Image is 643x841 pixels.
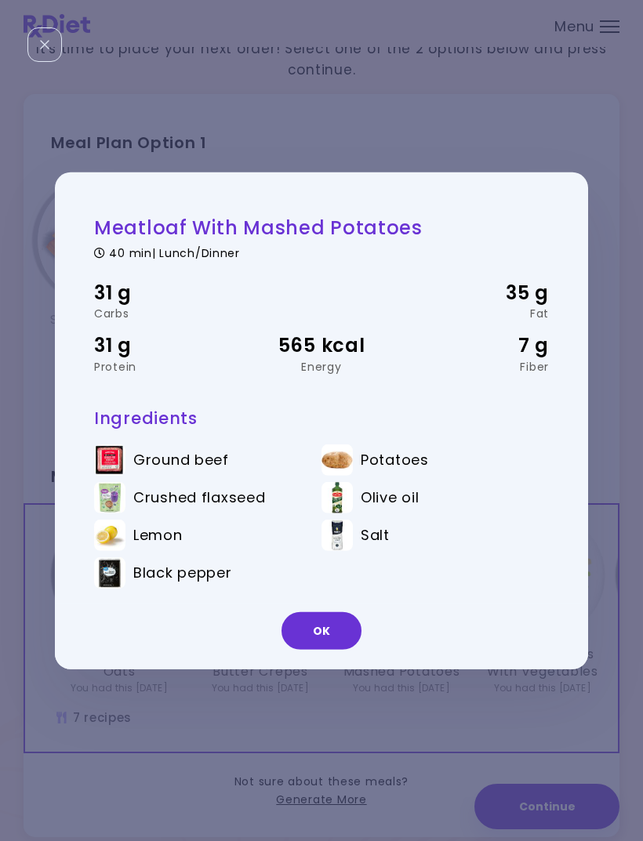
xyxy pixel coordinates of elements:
div: Fat [398,308,549,319]
div: Fiber [398,361,549,372]
span: Black pepper [133,564,232,582]
div: Close [27,27,62,62]
div: 7 g [398,331,549,361]
div: Carbs [94,308,245,319]
span: Ground beef [133,451,229,469]
div: Protein [94,361,245,372]
div: 35 g [398,278,549,308]
h2: Meatloaf With Mashed Potatoes [94,215,549,239]
h3: Ingredients [94,407,549,428]
div: Energy [245,361,397,372]
div: 40 min | Lunch/Dinner [94,244,549,259]
span: Potatoes [361,451,429,469]
span: Crushed flaxseed [133,489,266,506]
div: 565 kcal [245,331,397,361]
span: Salt [361,527,390,544]
span: Olive oil [361,489,419,506]
button: OK [282,612,361,650]
div: 31 g [94,331,245,361]
span: Lemon [133,527,183,544]
div: 31 g [94,278,245,308]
